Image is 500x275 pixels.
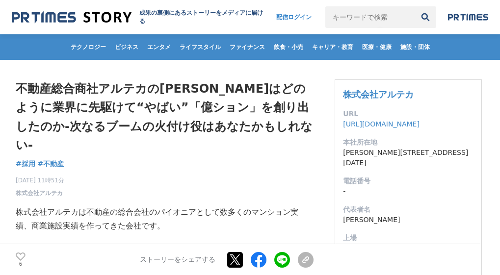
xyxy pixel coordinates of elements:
[67,43,110,51] span: テクノロジー
[12,9,266,25] a: 成果の裏側にあるストーリーをメディアに届ける 成果の裏側にあるストーリーをメディアに届ける
[343,215,474,225] dd: [PERSON_NAME]
[343,89,414,100] a: 株式会社アルテカ
[226,43,269,51] span: ファイナンス
[16,205,314,234] p: 株式会社アルテカは不動産の総合会社のパイオニアとして数多くのマンション実績、商業施設実績を作ってきた会社です。
[266,6,321,28] a: 配信ログイン
[343,176,474,186] dt: 電話番号
[111,34,142,60] a: ビジネス
[396,34,434,60] a: 施設・団体
[139,9,267,25] h2: 成果の裏側にあるストーリーをメディアに届ける
[270,43,307,51] span: 飲食・小売
[67,34,110,60] a: テクノロジー
[176,34,225,60] a: ライフスタイル
[308,34,357,60] a: キャリア・教育
[16,262,26,267] p: 6
[12,11,132,24] img: 成果の裏側にあるストーリーをメディアに届ける
[343,148,474,168] dd: [PERSON_NAME][STREET_ADDRESS][DATE]
[270,34,307,60] a: 飲食・小売
[358,34,395,60] a: 医療・健康
[308,43,357,51] span: キャリア・教育
[16,159,35,169] a: #採用
[343,233,474,243] dt: 上場
[343,109,474,119] dt: URL
[343,186,474,197] dd: -
[16,176,64,185] span: [DATE] 11時51分
[140,255,215,264] p: ストーリーをシェアする
[396,43,434,51] span: 施設・団体
[358,43,395,51] span: 医療・健康
[226,34,269,60] a: ファイナンス
[448,13,488,21] img: prtimes
[16,189,63,198] a: 株式会社アルテカ
[16,159,35,168] span: #採用
[343,204,474,215] dt: 代表者名
[343,243,474,253] dd: 未上場
[111,43,142,51] span: ビジネス
[143,43,175,51] span: エンタメ
[16,79,314,155] h1: 不動産総合商社アルテカの[PERSON_NAME]はどのように業界に先駆けて“やばい”「億ション」を創り出したのか-次なるブームの火付け役はあなたかもしれない-
[415,6,436,28] button: 検索
[143,34,175,60] a: エンタメ
[325,6,415,28] input: キーワードで検索
[38,159,64,168] span: #不動産
[343,120,420,128] a: [URL][DOMAIN_NAME]
[176,43,225,51] span: ライフスタイル
[343,137,474,148] dt: 本社所在地
[38,159,64,169] a: #不動産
